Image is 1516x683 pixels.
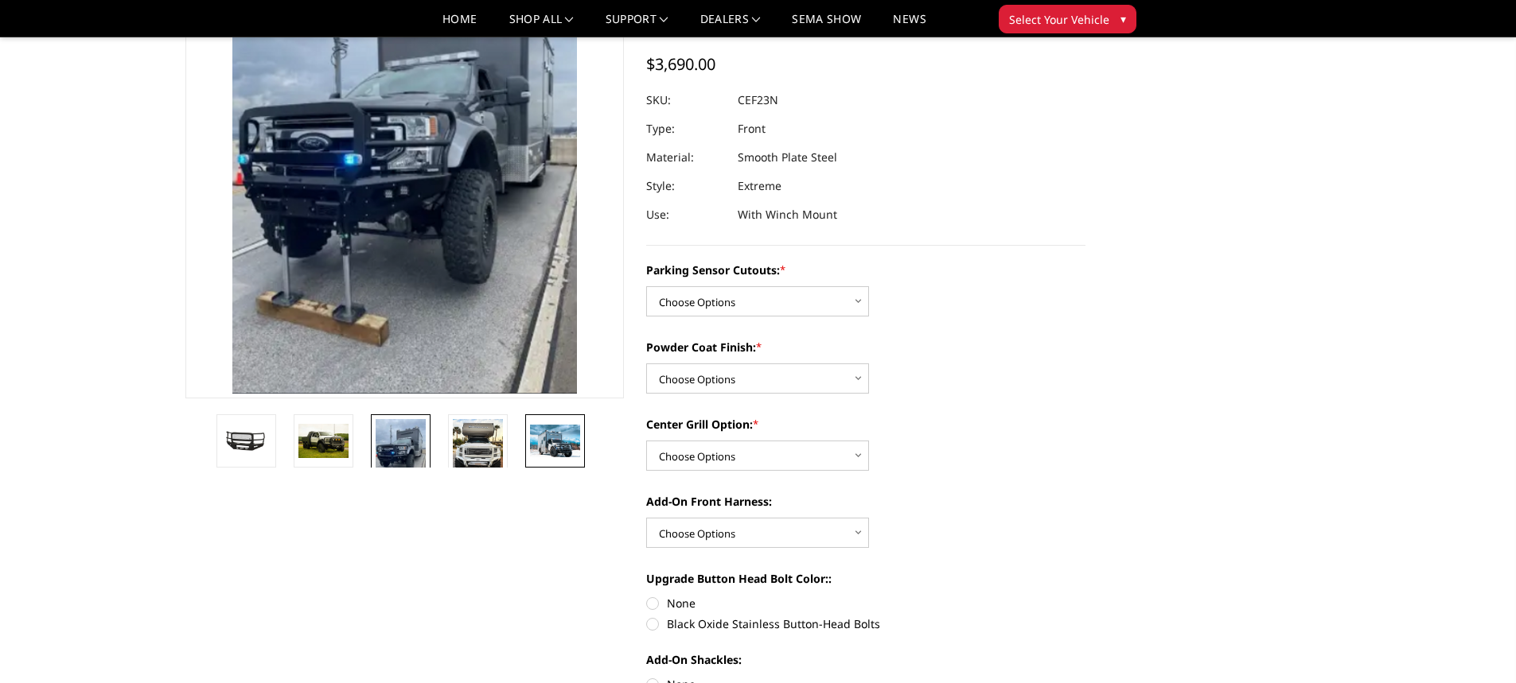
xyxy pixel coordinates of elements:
dd: Front [738,114,766,143]
dd: Smooth Plate Steel [738,143,837,172]
img: 2023-2025 Ford F450-550 - DBL Designs Custom Product - A2 Series - Extreme Front Bumper (winch mo... [298,424,349,458]
dd: CEF23N [738,86,778,114]
label: Black Oxide Stainless Button-Head Bolts [646,615,1085,632]
label: Add-On Front Harness: [646,493,1085,510]
label: None [646,595,1085,611]
span: $3,690.00 [646,53,715,75]
label: Center Grill Option: [646,416,1085,433]
a: News [893,14,926,37]
label: Add-On Shackles: [646,651,1085,668]
dt: Material: [646,143,726,172]
label: Upgrade Button Head Bolt Color:: [646,570,1085,587]
dd: Extreme [738,172,781,200]
a: Home [442,14,477,37]
dt: Style: [646,172,726,200]
img: 2023-2025 Ford F450-550 - DBL Designs Custom Product - A2 Series - Extreme Front Bumper (winch mo... [530,425,580,456]
label: Powder Coat Finish: [646,339,1085,355]
img: 2023-2025 Ford F450-550 - DBL Designs Custom Product - A2 Series - Extreme Front Bumper (winch mo... [376,419,426,487]
img: 2023-2025 Ford F450-550 - DBL Designs Custom Product - A2 Series - Extreme Front Bumper (winch mo... [453,419,503,471]
dt: Use: [646,200,726,229]
a: Dealers [700,14,761,37]
span: Select Your Vehicle [1009,11,1109,28]
a: SEMA Show [792,14,861,37]
dt: SKU: [646,86,726,114]
a: Support [606,14,668,37]
img: 2023-2025 Ford F450-550 - DBL Designs Custom Product - A2 Series - Extreme Front Bumper (winch mo... [221,429,271,452]
dt: Type: [646,114,726,143]
span: ▾ [1120,10,1126,27]
label: Parking Sensor Cutouts: [646,262,1085,278]
button: Select Your Vehicle [999,5,1136,33]
dd: With Winch Mount [738,200,837,229]
a: shop all [509,14,574,37]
